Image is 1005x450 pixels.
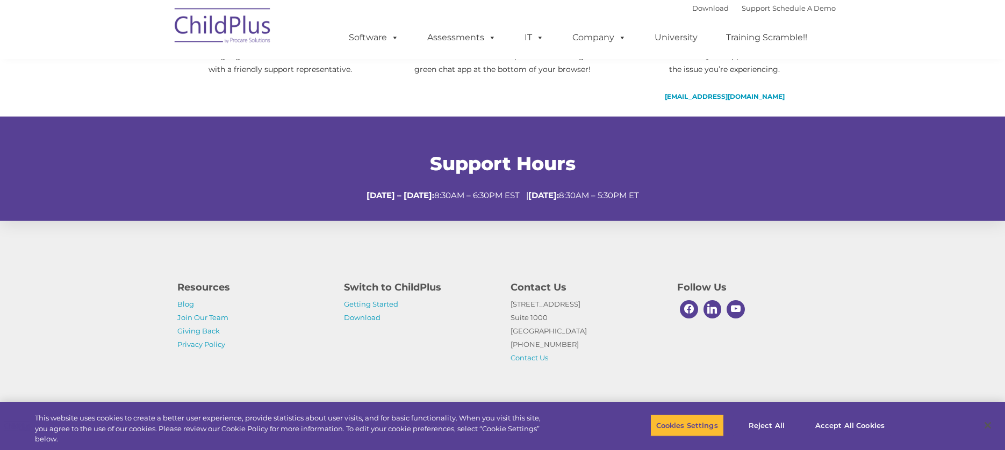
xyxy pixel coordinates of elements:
[742,4,770,12] a: Support
[715,27,818,48] a: Training Scramble!!
[511,353,548,362] a: Contact Us
[430,152,576,175] span: Support Hours
[809,414,891,437] button: Accept All Cookies
[367,190,639,200] span: 8:30AM – 6:30PM EST | 8:30AM – 5:30PM ET
[772,4,836,12] a: Schedule A Demo
[399,49,605,76] p: Chat now with a ChildPlus representative using the green chat app at the bottom of your browser!
[177,340,225,349] a: Privacy Policy
[622,49,828,76] p: Send an email directly to support with details about the issue you’re experiencing.
[677,280,828,295] h4: Follow Us
[177,326,220,335] a: Giving Back
[528,190,559,200] strong: [DATE]:
[344,300,398,308] a: Getting Started
[644,27,708,48] a: University
[169,1,277,54] img: ChildPlus by Procare Solutions
[562,27,637,48] a: Company
[701,297,724,321] a: Linkedin
[976,413,1000,437] button: Close
[724,297,748,321] a: Youtube
[35,413,553,445] div: This website uses cookies to create a better user experience, provide statistics about user visit...
[692,4,836,12] font: |
[511,297,661,365] p: [STREET_ADDRESS] Suite 1000 [GEOGRAPHIC_DATA] [PHONE_NUMBER]
[177,300,194,308] a: Blog
[677,297,701,321] a: Facebook
[338,27,410,48] a: Software
[344,280,494,295] h4: Switch to ChildPlus
[344,313,381,322] a: Download
[367,190,434,200] strong: [DATE] – [DATE]:
[650,414,724,437] button: Cookies Settings
[177,280,328,295] h4: Resources
[177,313,228,322] a: Join Our Team
[177,49,383,76] p: Call during regular business hours to be connected with a friendly support representative.
[417,27,507,48] a: Assessments
[692,4,729,12] a: Download
[511,280,661,295] h4: Contact Us
[665,92,785,100] a: [EMAIL_ADDRESS][DOMAIN_NAME]
[514,27,555,48] a: IT
[733,414,800,437] button: Reject All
